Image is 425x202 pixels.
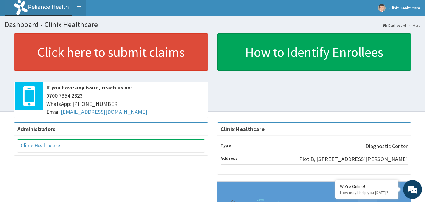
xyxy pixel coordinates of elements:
[407,23,420,28] li: Here
[14,33,208,71] a: Click here to submit claims
[383,23,406,28] a: Dashboard
[221,142,231,148] b: Type
[21,142,60,149] a: Clinix Healthcare
[378,4,386,12] img: User Image
[366,142,408,150] p: Diagnostic Center
[299,155,408,163] p: Plot B, [STREET_ADDRESS][PERSON_NAME]
[17,125,55,133] b: Administrators
[389,5,420,11] span: Clinix Healthcare
[217,33,411,71] a: How to Identify Enrollees
[221,125,265,133] strong: Clinix Healthcare
[5,20,420,29] h1: Dashboard - Clinix Healthcare
[46,92,205,116] span: 0700 7354 2623 WhatsApp: [PHONE_NUMBER] Email:
[46,84,132,91] b: If you have any issue, reach us on:
[61,108,147,115] a: [EMAIL_ADDRESS][DOMAIN_NAME]
[340,183,394,189] div: We're Online!
[340,190,394,195] p: How may I help you today?
[221,155,238,161] b: Address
